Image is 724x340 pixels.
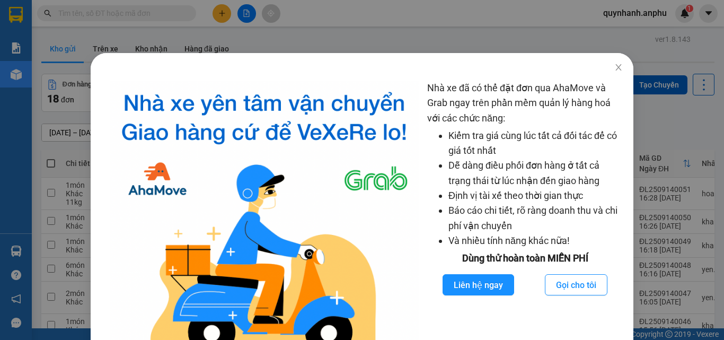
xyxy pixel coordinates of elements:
button: Gọi cho tôi [545,274,607,295]
div: Dùng thử hoàn toàn MIỄN PHÍ [427,251,623,266]
button: Liên hệ ngay [443,274,514,295]
li: Báo cáo chi tiết, rõ ràng doanh thu và chi phí vận chuyển [448,203,623,233]
span: Gọi cho tôi [556,278,596,292]
li: Kiểm tra giá cùng lúc tất cả đối tác để có giá tốt nhất [448,128,623,159]
li: Định vị tài xế theo thời gian thực [448,188,623,203]
span: close [614,63,623,72]
li: Và nhiều tính năng khác nữa! [448,233,623,248]
li: Dễ dàng điều phối đơn hàng ở tất cả trạng thái từ lúc nhận đến giao hàng [448,158,623,188]
span: Liên hệ ngay [454,278,503,292]
button: Close [604,53,633,83]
